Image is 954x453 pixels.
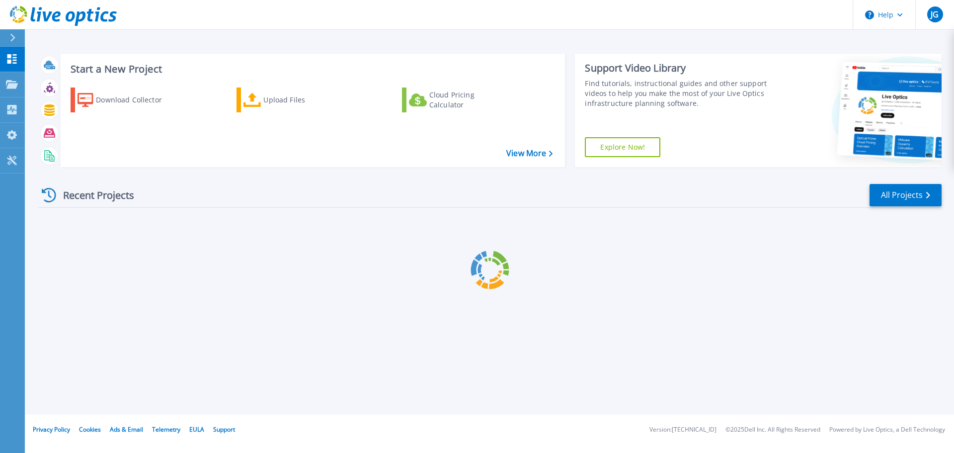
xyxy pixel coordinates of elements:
a: Ads & Email [110,425,143,434]
a: Support [213,425,235,434]
li: Powered by Live Optics, a Dell Technology [829,427,945,433]
li: © 2025 Dell Inc. All Rights Reserved [725,427,820,433]
li: Version: [TECHNICAL_ID] [649,427,716,433]
a: Upload Files [237,88,347,112]
a: Privacy Policy [33,425,70,434]
div: Upload Files [263,90,343,110]
div: Cloud Pricing Calculator [429,90,509,110]
div: Recent Projects [38,183,148,207]
a: Cookies [79,425,101,434]
h3: Start a New Project [71,64,553,75]
a: Explore Now! [585,137,660,157]
div: Find tutorials, instructional guides and other support videos to help you make the most of your L... [585,79,772,108]
a: View More [506,149,553,158]
div: Download Collector [96,90,175,110]
a: Cloud Pricing Calculator [402,88,513,112]
span: JG [931,10,939,18]
a: All Projects [870,184,942,206]
a: EULA [189,425,204,434]
a: Telemetry [152,425,180,434]
a: Download Collector [71,88,181,112]
div: Support Video Library [585,62,772,75]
